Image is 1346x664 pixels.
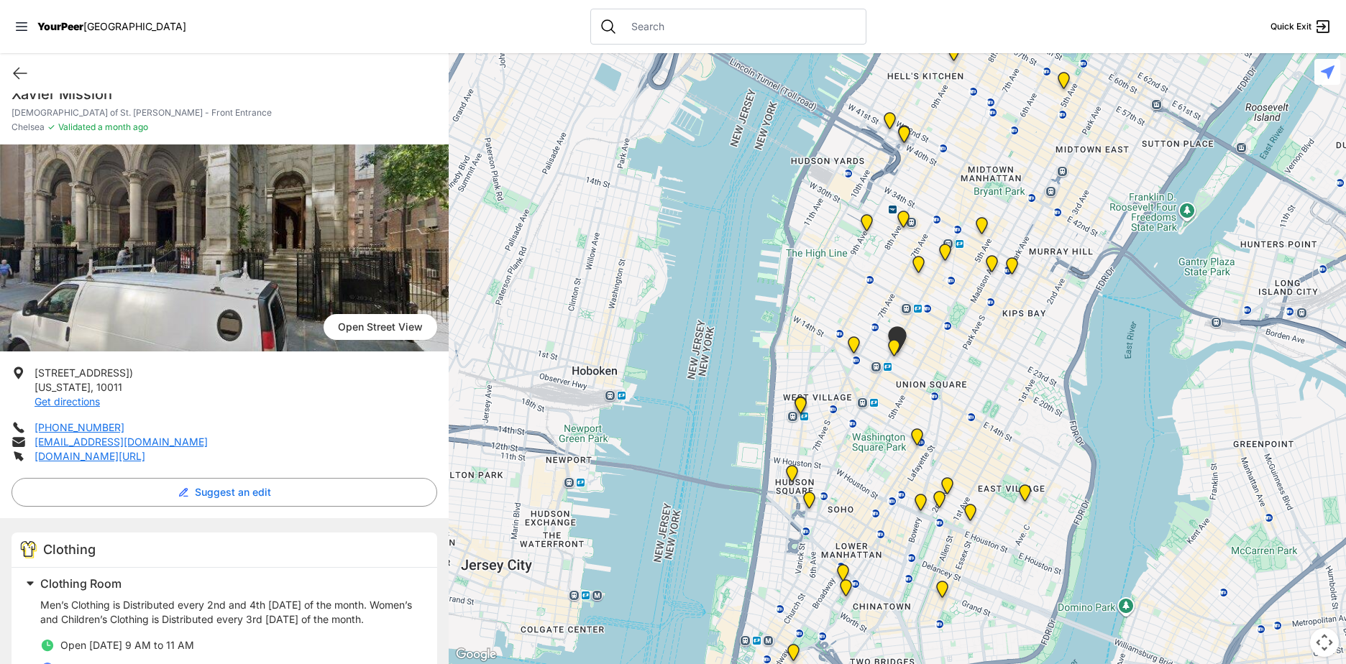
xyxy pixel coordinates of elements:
div: Back of the Church [885,339,903,362]
div: Antonio Olivieri Drop-in Center [894,211,912,234]
div: Art and Acceptance LGBTQIA2S+ Program [792,396,810,419]
a: Get directions [35,395,100,407]
div: Manhattan [1016,484,1034,507]
input: Search [623,19,857,34]
h1: Xavier Mission [12,84,437,104]
div: Tribeca Campus/New York City Rescue Mission [834,564,852,587]
div: Manhattan Criminal Court [837,579,855,602]
span: Clothing [43,542,96,557]
div: Metro Baptist Church [895,126,913,149]
span: a month ago [96,121,148,132]
div: Maryhouse [938,477,956,500]
a: Open this area in Google Maps (opens a new window) [452,645,500,664]
a: [EMAIL_ADDRESS][DOMAIN_NAME] [35,435,208,448]
p: Men’s Clothing is Distributed every 2nd and 4th [DATE] of the month. Women’s and Children’s Cloth... [40,598,420,627]
div: Main Location, SoHo, DYCD Youth Drop-in Center [800,492,818,515]
span: ✓ [47,121,55,133]
span: Clothing Room [40,576,122,591]
a: Quick Exit [1271,18,1332,35]
a: YourPeer[GEOGRAPHIC_DATA] [37,22,186,31]
span: YourPeer [37,20,83,32]
div: Lower East Side Youth Drop-in Center. Yellow doors with grey buzzer on the right [933,581,951,604]
div: Metro Baptist Church [895,125,913,148]
div: Chelsea [858,214,876,237]
span: [US_STATE] [35,381,91,393]
div: Headquarters [936,244,954,267]
button: Map camera controls [1310,628,1339,657]
button: Suggest an edit [12,478,437,507]
div: Harvey Milk High School [908,428,926,451]
span: Validated [58,121,96,132]
div: Church of the Village [845,336,863,359]
div: St. Joseph House [930,491,948,514]
p: [DEMOGRAPHIC_DATA] of St. [PERSON_NAME] - Front Entrance [12,107,437,119]
div: 9th Avenue Drop-in Center [945,44,963,67]
a: [PHONE_NUMBER] [35,421,124,433]
span: Quick Exit [1271,21,1311,32]
span: 10011 [96,381,122,393]
span: Suggest an edit [195,485,271,499]
span: Open Street View [324,314,437,340]
a: [DOMAIN_NAME][URL] [35,450,145,462]
span: [GEOGRAPHIC_DATA] [83,20,186,32]
span: Open [DATE] 9 AM to 11 AM [60,639,194,651]
span: Chelsea [12,121,45,133]
div: Church of St. Francis Xavier - Front Entrance [885,326,910,359]
img: Google [452,645,500,664]
div: Mainchance Adult Drop-in Center [1003,257,1021,280]
div: Greenwich Village [792,397,810,420]
div: Greater New York City [983,255,1001,278]
div: New Location, Headquarters [910,256,928,279]
span: [STREET_ADDRESS]) [35,366,133,379]
div: University Community Social Services (UCSS) [961,504,979,527]
div: New York [881,112,899,135]
div: Bowery Campus [912,494,930,517]
span: , [91,381,93,393]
